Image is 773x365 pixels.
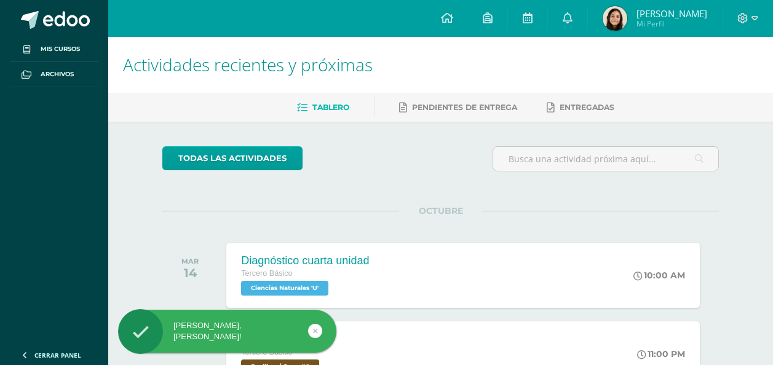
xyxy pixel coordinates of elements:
[10,37,98,62] a: Mis cursos
[34,351,81,359] span: Cerrar panel
[123,53,373,76] span: Actividades recientes y próximas
[162,146,303,170] a: todas las Actividades
[636,18,707,29] span: Mi Perfil
[399,98,517,117] a: Pendientes de entrega
[241,281,328,296] span: Ciencias Naturales 'U'
[633,270,685,281] div: 10:00 AM
[41,69,74,79] span: Archivos
[312,103,349,112] span: Tablero
[41,44,80,54] span: Mis cursos
[560,103,614,112] span: Entregadas
[547,98,614,117] a: Entregadas
[118,320,336,342] div: [PERSON_NAME], [PERSON_NAME]!
[399,205,483,216] span: OCTUBRE
[241,254,369,267] div: Diagnóstico cuarta unidad
[603,6,627,31] img: 2387bd9846f66142990f689055da7dd1.png
[493,147,718,171] input: Busca una actividad próxima aquí...
[636,7,707,20] span: [PERSON_NAME]
[241,269,292,278] span: Tercero Básico
[181,265,199,280] div: 14
[637,348,685,359] div: 11:00 PM
[181,257,199,265] div: MAR
[412,103,517,112] span: Pendientes de entrega
[297,98,349,117] a: Tablero
[10,62,98,87] a: Archivos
